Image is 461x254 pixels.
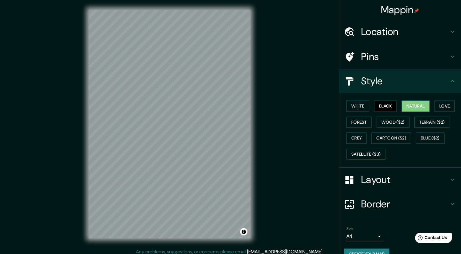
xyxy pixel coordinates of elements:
button: Black [374,101,397,112]
h4: Location [361,26,449,38]
button: Wood ($2) [377,117,410,128]
div: Layout [339,168,461,192]
div: Location [339,19,461,44]
label: Size [346,226,353,231]
iframe: Help widget launcher [407,230,454,247]
button: Forest [346,117,372,128]
h4: Border [361,198,449,210]
h4: Layout [361,174,449,186]
button: Grey [346,132,367,144]
div: Style [339,69,461,93]
button: Cartoon ($2) [371,132,411,144]
button: White [346,101,369,112]
h4: Pins [361,51,449,63]
button: Terrain ($2) [414,117,450,128]
button: Natural [402,101,430,112]
h4: Style [361,75,449,87]
div: A4 [346,231,383,241]
canvas: Map [89,10,250,238]
button: Love [434,101,455,112]
div: Pins [339,44,461,69]
button: Toggle attribution [240,228,247,235]
button: Blue ($2) [416,132,445,144]
h4: Mappin [381,4,420,16]
div: Border [339,192,461,216]
img: pin-icon.png [414,8,419,13]
button: Satellite ($3) [346,149,385,160]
